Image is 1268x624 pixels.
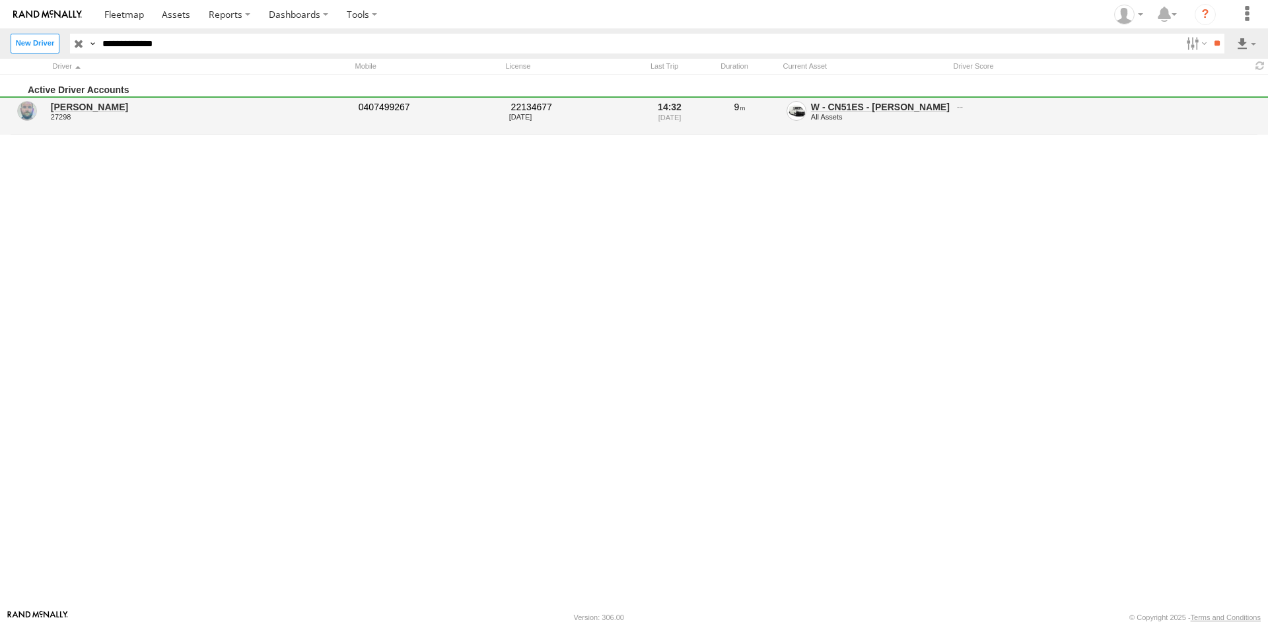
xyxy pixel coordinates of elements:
[811,113,952,121] div: All Assets
[811,102,950,112] a: W - CN51ES - [PERSON_NAME]
[13,10,82,19] img: rand-logo.svg
[7,611,68,624] a: Visit our Website
[51,101,349,113] a: [PERSON_NAME]
[1109,5,1148,24] div: Tye Clark
[509,101,637,113] div: Licence No
[645,99,695,133] div: 14:32 [DATE]
[639,60,689,73] div: Last Trip
[1181,34,1209,53] label: Search Filter Options
[49,60,346,73] div: Click to Sort
[1252,60,1268,73] span: Refresh
[51,113,349,121] div: 27298
[695,60,774,73] div: Duration
[1129,613,1261,621] div: © Copyright 2025 -
[1235,34,1257,53] label: Export results as...
[950,60,1247,73] div: Driver Score
[779,60,944,73] div: Current Asset
[1195,4,1216,25] i: ?
[502,60,634,73] div: License
[1191,613,1261,621] a: Terms and Conditions
[574,613,624,621] div: Version: 306.00
[734,102,746,112] span: 9
[87,34,98,53] label: Search Query
[509,113,637,121] div: Licence Expires
[11,34,59,53] label: Create New Driver
[357,99,502,133] div: 0407499267
[351,60,497,73] div: Mobile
